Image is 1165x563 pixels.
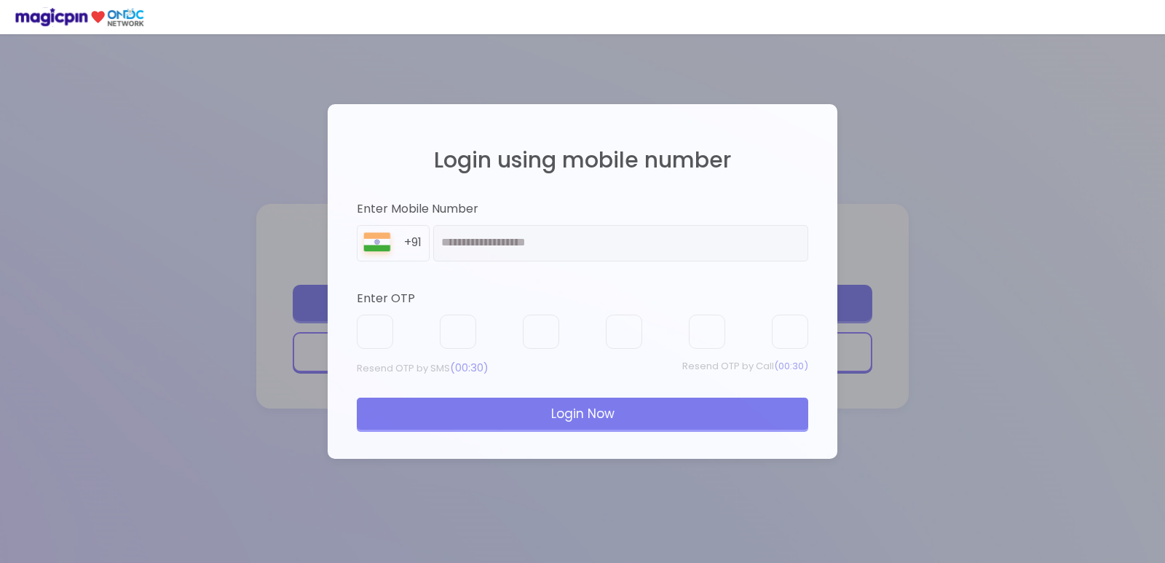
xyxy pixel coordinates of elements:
div: Enter OTP [357,291,808,307]
div: Enter Mobile Number [357,201,808,218]
img: ondc-logo-new-small.8a59708e.svg [15,7,144,27]
div: Login Now [357,398,808,430]
img: 8BGLRPwvQ+9ZgAAAAASUVORK5CYII= [358,229,397,261]
h2: Login using mobile number [357,148,808,172]
div: +91 [404,235,429,251]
